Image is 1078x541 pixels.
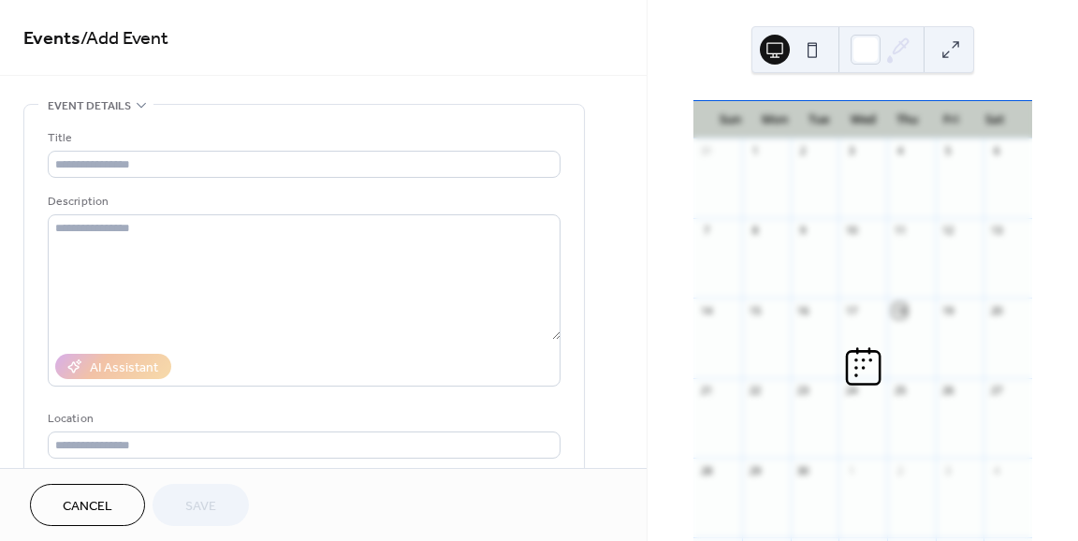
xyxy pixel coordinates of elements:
[844,224,858,238] div: 10
[941,224,955,238] div: 12
[893,303,907,317] div: 18
[48,192,557,212] div: Description
[796,101,840,139] div: Tue
[941,384,955,398] div: 26
[841,101,885,139] div: Wed
[844,463,858,477] div: 1
[796,463,810,477] div: 30
[699,463,713,477] div: 28
[48,409,557,429] div: Location
[844,144,858,158] div: 3
[708,101,752,139] div: Sun
[989,144,1003,158] div: 6
[796,303,810,317] div: 16
[893,463,907,477] div: 2
[989,303,1003,317] div: 20
[748,224,762,238] div: 8
[699,303,713,317] div: 14
[699,144,713,158] div: 31
[699,384,713,398] div: 21
[30,484,145,526] button: Cancel
[748,144,762,158] div: 1
[844,384,858,398] div: 24
[989,384,1003,398] div: 27
[796,224,810,238] div: 9
[941,463,955,477] div: 3
[48,128,557,148] div: Title
[63,497,112,517] span: Cancel
[752,101,796,139] div: Mon
[941,303,955,317] div: 19
[893,384,907,398] div: 25
[973,101,1017,139] div: Sat
[748,463,762,477] div: 29
[48,96,131,116] span: Event details
[929,101,973,139] div: Fri
[80,21,168,57] span: / Add Event
[844,303,858,317] div: 17
[748,303,762,317] div: 15
[941,144,955,158] div: 5
[893,224,907,238] div: 11
[796,144,810,158] div: 2
[893,144,907,158] div: 4
[989,463,1003,477] div: 4
[23,21,80,57] a: Events
[796,384,810,398] div: 23
[885,101,929,139] div: Thu
[699,224,713,238] div: 7
[989,224,1003,238] div: 13
[748,384,762,398] div: 22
